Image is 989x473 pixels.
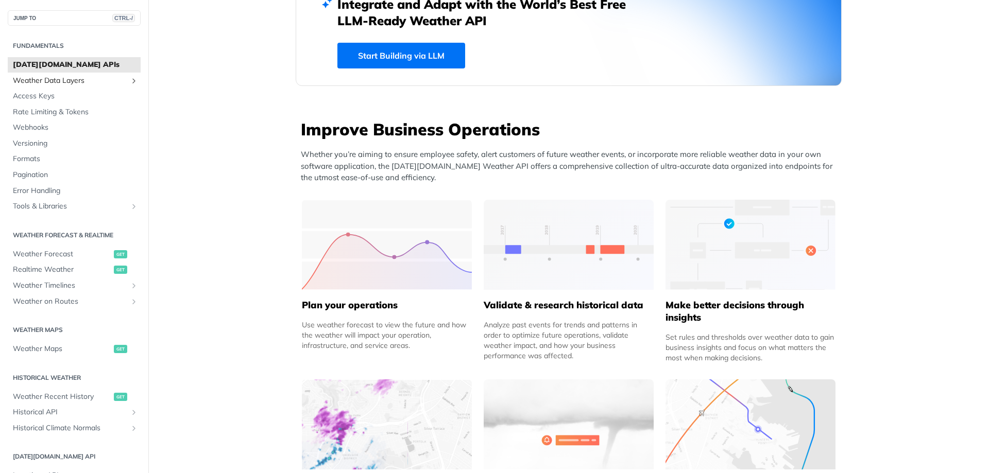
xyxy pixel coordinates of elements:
[8,89,141,104] a: Access Keys
[13,170,138,180] span: Pagination
[114,266,127,274] span: get
[302,299,472,311] h5: Plan your operations
[13,281,127,291] span: Weather Timelines
[8,167,141,183] a: Pagination
[666,379,835,469] img: 994b3d6-mask-group-32x.svg
[13,186,138,196] span: Error Handling
[8,294,141,309] a: Weather on RoutesShow subpages for Weather on Routes
[8,183,141,199] a: Error Handling
[8,120,141,135] a: Webhooks
[13,107,138,117] span: Rate Limiting & Tokens
[484,200,654,290] img: 13d7ca0-group-496-2.svg
[484,379,654,469] img: 2c0a313-group-496-12x.svg
[13,201,127,212] span: Tools & Libraries
[13,138,138,149] span: Versioning
[8,452,141,461] h2: [DATE][DOMAIN_NAME] API
[114,393,127,401] span: get
[8,341,141,357] a: Weather Mapsget
[13,76,127,86] span: Weather Data Layers
[13,122,138,133] span: Webhooks
[666,332,835,363] div: Set rules and thresholds over weather data to gain business insights and focus on what matters th...
[130,77,138,85] button: Show subpages for Weather Data Layers
[8,41,141,50] h2: Fundamentals
[8,262,141,277] a: Realtime Weatherget
[302,320,472,351] div: Use weather forecast to view the future and how the weather will impact your operation, infrastru...
[13,423,127,433] span: Historical Climate Normals
[666,299,835,324] h5: Make better decisions through insights
[130,297,138,306] button: Show subpages for Weather on Routes
[8,421,141,436] a: Historical Climate NormalsShow subpages for Historical Climate Normals
[8,73,141,89] a: Weather Data LayersShow subpages for Weather Data Layers
[112,14,135,22] span: CTRL-/
[13,407,127,417] span: Historical API
[8,151,141,167] a: Formats
[13,392,111,402] span: Weather Recent History
[8,199,141,214] a: Tools & LibrariesShow subpages for Tools & Libraries
[8,278,141,293] a: Weather TimelinesShow subpages for Weather Timelines
[8,57,141,73] a: [DATE][DOMAIN_NAME] APIs
[114,345,127,353] span: get
[8,325,141,335] h2: Weather Maps
[13,296,127,307] span: Weather on Routes
[130,282,138,290] button: Show subpages for Weather Timelines
[484,299,654,311] h5: Validate & research historical data
[130,408,138,416] button: Show subpages for Historical API
[8,389,141,405] a: Weather Recent Historyget
[337,43,465,68] a: Start Building via LLM
[8,405,141,420] a: Historical APIShow subpages for Historical API
[13,249,111,259] span: Weather Forecast
[8,104,141,120] a: Rate Limiting & Tokens
[13,265,111,275] span: Realtime Weather
[302,379,472,469] img: 4463876-group-4982x.svg
[8,247,141,262] a: Weather Forecastget
[8,10,141,26] button: JUMP TOCTRL-/
[114,250,127,258] span: get
[302,200,472,290] img: 39565e8-group-4962x.svg
[13,154,138,164] span: Formats
[130,424,138,432] button: Show subpages for Historical Climate Normals
[13,60,138,70] span: [DATE][DOMAIN_NAME] APIs
[301,149,842,184] p: Whether you’re aiming to ensure employee safety, alert customers of future weather events, or inc...
[8,136,141,151] a: Versioning
[130,202,138,211] button: Show subpages for Tools & Libraries
[8,373,141,382] h2: Historical Weather
[484,320,654,361] div: Analyze past events for trends and patterns in order to optimize future operations, validate weat...
[666,200,835,290] img: a22d113-group-496-32x.svg
[301,118,842,141] h3: Improve Business Operations
[8,231,141,240] h2: Weather Forecast & realtime
[13,91,138,101] span: Access Keys
[13,344,111,354] span: Weather Maps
